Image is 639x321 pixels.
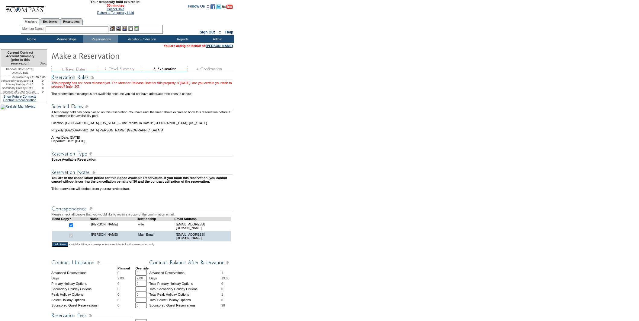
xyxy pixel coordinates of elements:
[200,30,215,34] a: Sign Out
[149,297,221,303] td: Total Select Holiday Options
[51,281,117,286] td: Primary Holiday Options
[134,26,139,31] img: b_calculator.gif
[39,90,47,93] td: 0
[117,271,119,275] span: 0
[135,266,149,270] strong: Override
[90,231,137,241] td: [PERSON_NAME]
[51,312,131,319] img: Reservation Fees
[116,26,121,31] img: View
[174,217,231,221] td: Email Address
[210,4,215,9] img: Become our fan on Facebook
[22,18,40,25] a: Members
[117,293,119,296] span: 0
[83,35,118,43] td: Reservations
[164,44,233,48] span: You are acting on behalf of:
[60,18,83,25] a: Reservations
[51,110,233,118] td: A temporary hold has been placed on this reservation. You have until the timer above expires to b...
[199,35,234,43] td: Admin
[39,83,47,86] td: 0
[97,11,134,14] a: Return to Temporary Hold
[219,30,221,34] span: ::
[122,26,127,31] img: Impersonate
[52,217,90,221] td: Send Copy?
[142,66,187,72] img: step3_state2.gif
[149,281,221,286] td: Total Primary Holiday Options
[51,187,233,190] td: This reservation will deduct from your contract.
[51,150,233,158] img: Reservation Type
[48,35,83,43] td: Memberships
[1,71,39,75] td: 30 Day
[51,212,175,216] span: Please check all people that you would like to receive a copy of the confirmation email.
[221,304,225,307] span: 98
[106,187,118,190] b: current
[137,221,175,231] td: wife
[128,26,133,31] img: Reservations
[14,35,48,43] td: Home
[1,79,32,83] td: Advanced Reservations:
[11,71,19,74] span: Level:
[1,90,32,93] td: Sponsored Guest Res:
[52,242,68,247] input: Add New
[51,81,233,88] div: This property has not been released yet. The Member Release Date for this property is [DATE]. Are...
[51,259,131,266] img: Contract Utilization
[51,66,97,72] img: step1_state3.gif
[39,86,47,90] td: 0
[187,66,233,72] img: step4_state1.gif
[51,275,117,281] td: Days
[3,98,37,102] a: Contract Reconciliation
[221,287,223,291] span: 0
[3,95,36,98] a: Show Future Contracts
[222,5,233,9] img: Subscribe to our YouTube Channel
[32,79,39,83] td: 1
[32,90,39,93] td: 98
[149,286,221,292] td: Total Secondary Holiday Options
[149,275,221,281] td: Days
[32,75,39,79] td: 21.00
[137,231,175,241] td: Main Email
[149,303,221,308] td: Sponsored Guest Reservations
[110,26,115,31] img: b_edit.gif
[225,30,233,34] a: Help
[90,221,137,231] td: [PERSON_NAME]
[69,243,155,246] span: <--Add additional correspondence recipients for this reservation only.
[216,4,221,9] img: Follow us on Twitter
[40,18,60,25] a: Residences
[210,6,215,10] a: Become our fan on Facebook
[174,231,231,241] td: [EMAIL_ADDRESS][DOMAIN_NAME]
[51,176,233,183] td: You are in the cancellation period for this Space Available Reservation. If you book this reserva...
[222,6,233,10] a: Subscribe to our YouTube Channel
[5,1,44,14] img: Compass Home
[51,103,233,110] img: Reservation Dates
[51,168,233,176] img: Reservation Notes
[221,293,223,296] span: 1
[1,105,36,109] img: Real del Mar, Mexico
[51,292,117,297] td: Peak Holiday Options
[221,271,223,275] span: 1
[1,50,39,67] td: Current Contract Account Summary (prior to this reservation)
[32,83,39,86] td: 0
[6,67,24,71] span: Renewal Date:
[51,286,117,292] td: Secondary Holiday Options
[51,125,233,132] td: Property: [GEOGRAPHIC_DATA][PERSON_NAME]: [GEOGRAPHIC_DATA] A
[221,276,230,280] span: 19.00
[39,75,47,79] td: 1.00
[117,298,119,302] span: 0
[51,88,233,96] td: The reservation exchange is not available because you did not have adequate resources to cancel
[216,6,221,10] a: Follow us on Twitter
[221,282,223,285] span: 0
[188,4,209,11] td: Follow Us ::
[107,7,124,11] a: Cancel Hold
[1,67,39,71] td: [DATE]
[51,139,233,143] td: Departure Date: [DATE]
[117,304,119,307] span: 0
[90,217,137,221] td: Name
[149,259,229,266] img: Contract Balance After Reservation
[117,266,130,270] strong: Planned
[51,158,233,161] td: Space Available Reservation
[47,4,183,7] span: 30 minutes
[117,282,119,285] span: 0
[1,75,32,79] td: Available Days:
[32,86,39,90] td: 0
[206,44,233,48] a: [PERSON_NAME]
[165,35,199,43] td: Reports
